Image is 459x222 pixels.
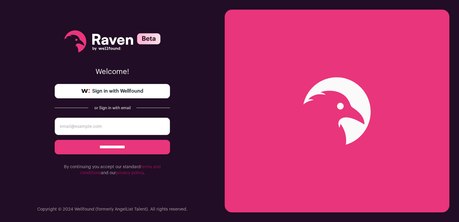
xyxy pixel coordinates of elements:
[81,89,90,93] img: wellfound-symbol-flush-black-fb3c872781a75f747ccb3a119075da62bfe97bd399995f84a933054e44a575c4.png
[55,164,170,176] p: By continuing you accept our standard and our .
[55,84,170,98] a: Sign in with Wellfound
[55,118,170,135] input: email@example.com
[80,165,161,175] a: terms and conditions
[92,88,143,95] span: Sign in with Wellfound
[116,171,143,175] a: privacy policy
[55,67,170,77] p: Welcome!
[37,206,187,212] p: Copyright © 2024 Wellfound (formerly AngelList Talent). All rights reserved.
[93,106,132,110] div: or Sign in with email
